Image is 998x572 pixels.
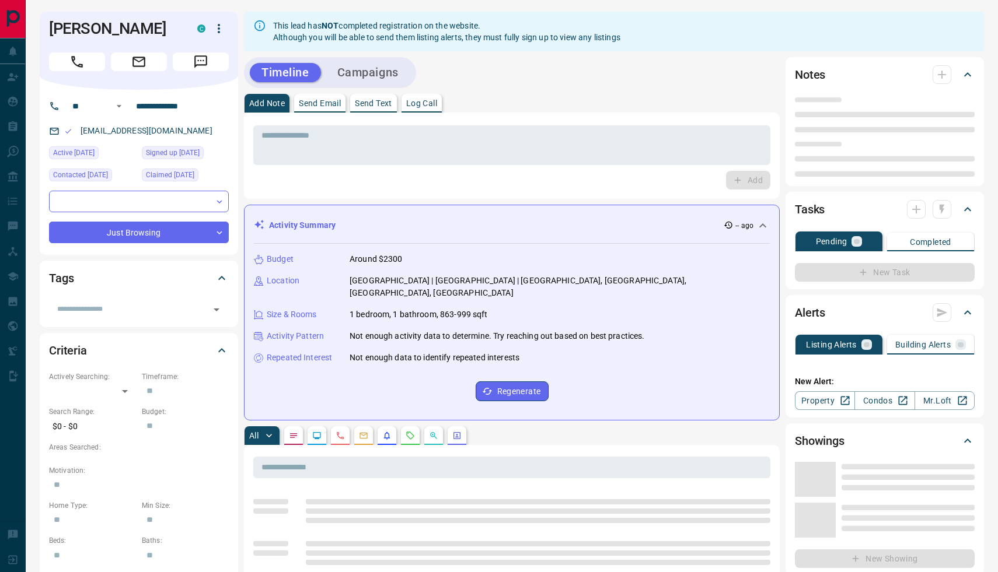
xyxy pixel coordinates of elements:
p: Activity Summary [269,219,336,231]
p: All [249,431,259,440]
span: Signed up [DATE] [146,147,200,159]
button: Regenerate [476,381,549,401]
span: Active [DATE] [53,147,95,159]
a: Property [795,391,855,410]
h2: Notes [795,65,825,84]
div: Activity Summary-- ago [254,215,770,236]
p: Beds: [49,535,136,546]
p: Repeated Interest [267,352,332,364]
strong: NOT [322,21,339,30]
p: Motivation: [49,465,229,476]
p: Budget: [142,406,229,417]
button: Open [208,301,225,318]
p: Activity Pattern [267,330,324,342]
a: Condos [854,391,915,410]
p: Min Size: [142,500,229,511]
div: Just Browsing [49,222,229,243]
p: Send Email [299,99,341,107]
p: Completed [910,238,951,246]
svg: Calls [336,431,345,440]
span: Email [111,52,167,71]
svg: Lead Browsing Activity [312,431,322,440]
div: Tags [49,264,229,292]
svg: Emails [359,431,368,440]
div: Wed Sep 10 2025 [49,146,136,163]
p: Not enough data to identify repeated interests [350,352,519,364]
div: Wed Sep 10 2025 [49,169,136,185]
button: Open [112,99,126,113]
svg: Requests [406,431,415,440]
div: Wed Sep 10 2025 [142,146,229,163]
p: Log Call [406,99,437,107]
p: Baths: [142,535,229,546]
h2: Tasks [795,200,825,219]
p: 1 bedroom, 1 bathroom, 863-999 sqft [350,308,488,321]
p: Building Alerts [895,341,951,349]
p: $0 - $0 [49,417,136,436]
div: Fri Sep 12 2025 [142,169,229,185]
p: -- ago [735,220,753,231]
p: Areas Searched: [49,442,229,452]
button: Campaigns [326,63,410,82]
svg: Agent Actions [452,431,462,440]
span: Contacted [DATE] [53,169,108,181]
p: Send Text [355,99,392,107]
div: Showings [795,427,975,455]
p: Pending [816,237,847,245]
svg: Notes [289,431,298,440]
span: Message [173,52,229,71]
a: Mr.Loft [915,391,975,410]
p: Search Range: [49,406,136,417]
p: Add Note [249,99,285,107]
button: Timeline [250,63,321,82]
div: Notes [795,61,975,89]
p: Timeframe: [142,371,229,382]
a: [EMAIL_ADDRESS][DOMAIN_NAME] [81,126,212,135]
p: Location [267,275,299,287]
svg: Email Valid [64,127,72,135]
svg: Listing Alerts [382,431,392,440]
div: This lead has completed registration on the website. Although you will be able to send them listi... [273,15,620,48]
p: Around $2300 [350,253,403,265]
p: Size & Rooms [267,308,317,321]
p: Listing Alerts [806,341,857,349]
span: Claimed [DATE] [146,169,194,181]
h2: Criteria [49,341,87,360]
h2: Alerts [795,303,825,322]
p: Actively Searching: [49,371,136,382]
p: [GEOGRAPHIC_DATA] | [GEOGRAPHIC_DATA] | [GEOGRAPHIC_DATA], [GEOGRAPHIC_DATA], [GEOGRAPHIC_DATA], ... [350,275,770,299]
div: condos.ca [197,24,205,33]
h1: [PERSON_NAME] [49,19,180,38]
p: New Alert: [795,376,975,388]
h2: Tags [49,269,74,287]
div: Tasks [795,195,975,223]
p: Budget [267,253,294,265]
div: Criteria [49,336,229,364]
svg: Opportunities [429,431,438,440]
p: Home Type: [49,500,136,511]
div: Alerts [795,299,975,327]
span: Call [49,52,105,71]
h2: Showings [795,431,845,450]
p: Not enough activity data to determine. Try reaching out based on best practices. [350,330,645,342]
